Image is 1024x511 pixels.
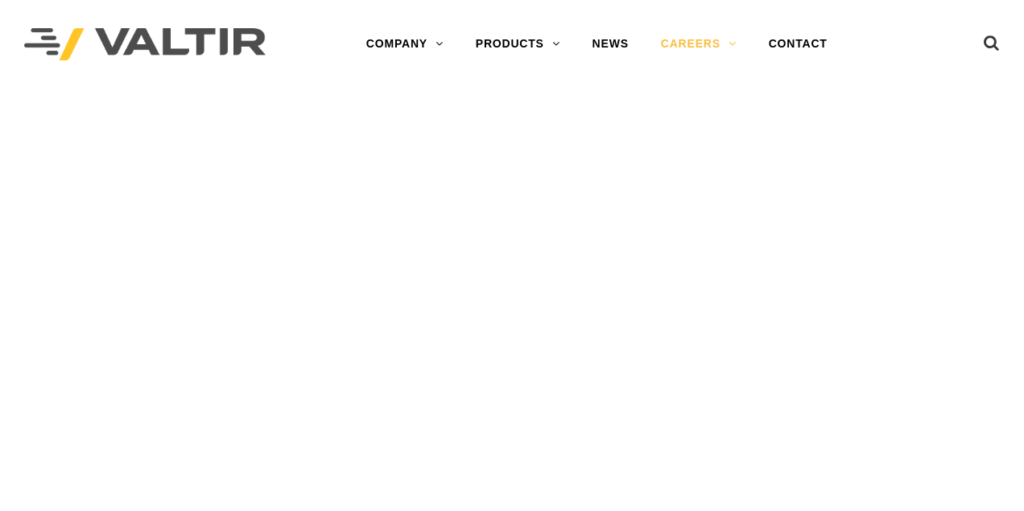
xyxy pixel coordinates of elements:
a: COMPANY [350,28,460,60]
a: CAREERS [645,28,753,60]
a: CONTACT [753,28,844,60]
img: Valtir [24,28,266,61]
a: NEWS [576,28,645,60]
a: PRODUCTS [460,28,576,60]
